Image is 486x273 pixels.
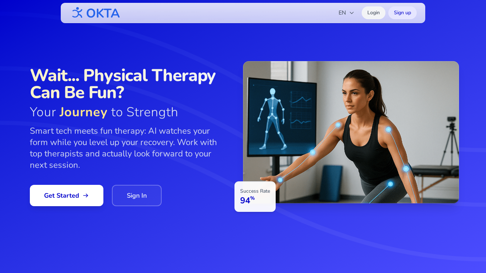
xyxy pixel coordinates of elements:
span: Your to Strength [30,105,229,119]
img: OKTA logo [69,4,120,22]
span: EN [339,9,355,17]
span: Journey [60,103,108,121]
a: Login [362,6,385,19]
a: Sign In [112,185,162,206]
span: Get Started [44,191,89,200]
p: Success Rate [240,188,270,195]
p: 94 [240,195,270,206]
span: Wait... Physical Therapy Can Be Fun? [30,67,229,101]
a: Get Started [30,185,103,206]
a: Sign up [388,6,417,19]
button: EN [334,6,359,20]
p: Smart tech meets fun therapy: AI watches your form while you level up your recovery. Work with to... [30,125,229,171]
